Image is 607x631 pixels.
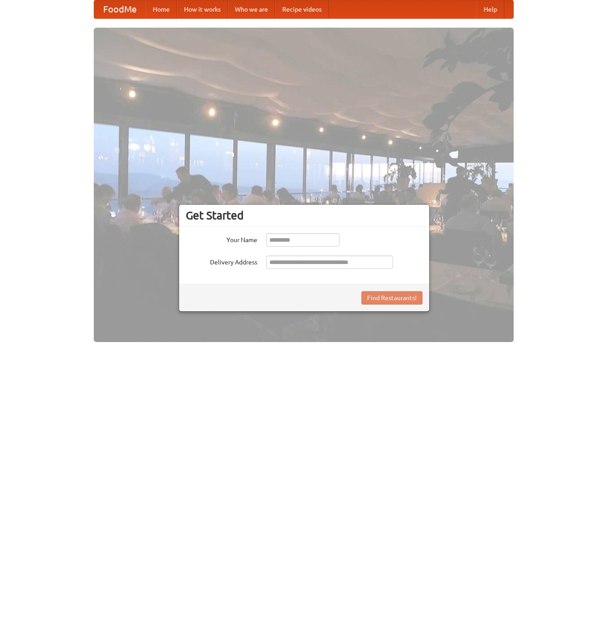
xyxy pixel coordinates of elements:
[275,0,329,18] a: Recipe videos
[361,291,423,305] button: Find Restaurants!
[186,209,423,222] h3: Get Started
[146,0,177,18] a: Home
[186,233,257,244] label: Your Name
[94,0,146,18] a: FoodMe
[228,0,275,18] a: Who we are
[186,256,257,267] label: Delivery Address
[177,0,228,18] a: How it works
[477,0,504,18] a: Help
